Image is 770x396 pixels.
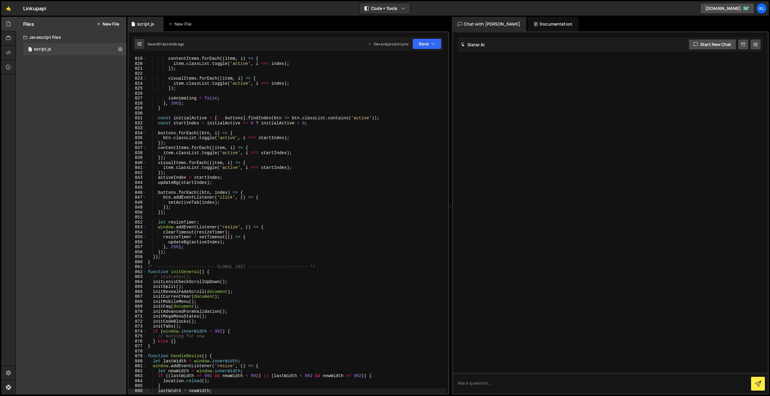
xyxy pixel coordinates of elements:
div: 819 [129,56,146,61]
div: 882 [129,369,146,374]
div: 879 [129,354,146,359]
div: Javascript files [16,31,126,43]
div: 870 [129,309,146,314]
div: 880 [129,359,146,364]
button: Save [412,38,442,49]
div: 867 [129,294,146,299]
div: 846 [129,190,146,195]
div: 830 [129,111,146,116]
div: 848 [129,200,146,205]
a: Kl [756,3,767,14]
div: 866 [129,289,146,294]
div: script.js [34,47,51,52]
div: 827 [129,96,146,101]
div: 17126/47241.js [23,43,126,55]
div: 873 [129,324,146,329]
div: 829 [129,106,146,111]
div: 851 [129,215,146,220]
div: 831 [129,116,146,121]
div: 836 [129,141,146,146]
div: 856 [129,240,146,245]
div: 861 [129,264,146,270]
div: 824 [129,81,146,86]
div: New File [168,21,194,27]
div: 857 [129,245,146,250]
div: Chat with [PERSON_NAME] [452,17,526,31]
h2: Files [23,21,34,27]
div: 841 [129,165,146,170]
div: 874 [129,329,146,334]
div: 828 [129,101,146,106]
div: 840 [129,160,146,166]
button: New File [97,22,119,26]
div: 852 [129,220,146,225]
div: 834 [129,131,146,136]
div: 878 [129,349,146,354]
div: 865 [129,284,146,289]
div: 860 [129,260,146,265]
div: 837 [129,145,146,151]
div: 863 [129,274,146,279]
h2: Slater AI [461,42,485,47]
div: script.js [137,21,154,27]
div: 854 [129,230,146,235]
div: 833 [129,126,146,131]
div: 884 [129,379,146,384]
div: 823 [129,76,146,81]
div: 51 seconds ago [158,41,184,47]
div: 877 [129,344,146,349]
div: 826 [129,91,146,96]
div: 881 [129,364,146,369]
div: 839 [129,155,146,160]
div: 822 [129,71,146,76]
a: 🤙 [1,1,16,16]
div: 842 [129,170,146,175]
button: Start new chat [688,39,736,50]
div: 885 [129,383,146,388]
div: 845 [129,185,146,190]
div: 820 [129,61,146,66]
div: 850 [129,210,146,215]
div: 853 [129,225,146,230]
div: 832 [129,121,146,126]
div: 875 [129,334,146,339]
div: Saved [147,41,184,47]
div: 864 [129,279,146,285]
div: 859 [129,254,146,260]
div: 835 [129,136,146,141]
div: 876 [129,339,146,344]
div: 855 [129,235,146,240]
div: 821 [129,66,146,71]
div: 849 [129,205,146,210]
div: 844 [129,180,146,185]
div: 862 [129,270,146,275]
div: 843 [129,175,146,180]
div: 886 [129,388,146,394]
div: 847 [129,195,146,200]
div: 872 [129,319,146,324]
div: 838 [129,151,146,156]
a: [DOMAIN_NAME] [700,3,754,14]
div: 883 [129,373,146,379]
div: Linkupapi [23,5,46,12]
div: Documentation [528,17,578,31]
div: 868 [129,299,146,304]
div: 869 [129,304,146,309]
div: 858 [129,250,146,255]
div: 871 [129,314,146,319]
span: 1 [28,47,32,52]
div: 825 [129,86,146,91]
button: Code + Tools [360,3,410,14]
div: Dev and prod in sync [368,41,409,47]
